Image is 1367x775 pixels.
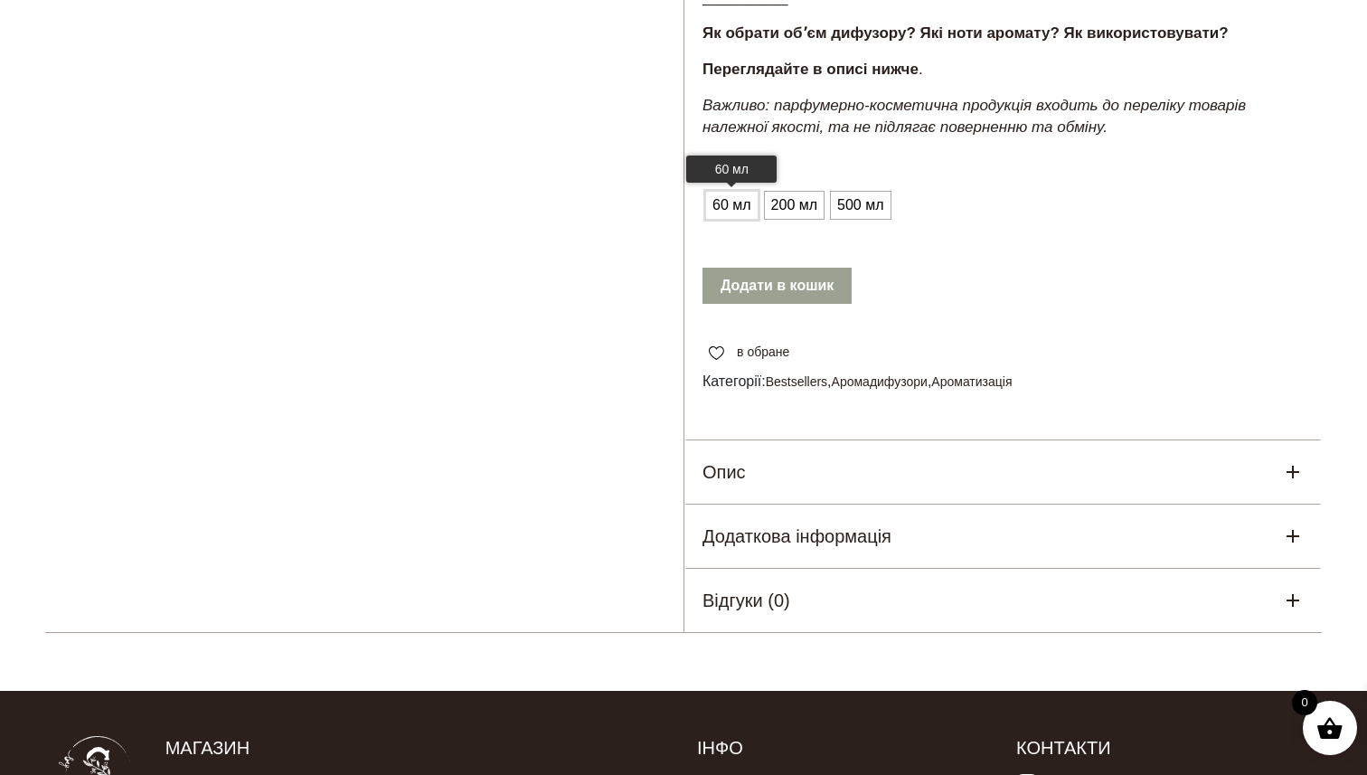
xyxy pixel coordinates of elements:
h5: Додаткова інформація [702,523,891,550]
span: 0 [1292,690,1317,715]
h5: Магазин [165,736,670,760]
label: Об'єм [705,157,742,186]
a: Аромадифузори [832,374,928,389]
span: в обране [737,343,789,362]
li: 60 мл [706,192,758,219]
a: в обране [702,343,796,362]
h5: Опис [702,458,746,486]
button: Додати в кошик [702,268,852,304]
span: 200 мл [767,191,822,220]
img: unfavourite.svg [709,346,724,361]
span: 60 мл [708,191,756,220]
em: Важливо: парфумерно-косметична продукція входить до переліку товарів належної якості, та не підля... [702,97,1246,136]
li: 500 мл [831,192,890,219]
a: Ароматизація [931,374,1012,389]
h5: Відгуки (0) [702,587,790,614]
ul: Об'єм [702,188,891,222]
span: 500 мл [833,191,888,220]
p: . [702,59,1304,80]
span: Категорії: , , [702,371,1304,392]
h5: Контакти [1016,736,1308,760]
h5: Інфо [697,736,989,760]
li: 200 мл [765,192,824,219]
a: Bestsellers [766,374,827,389]
strong: Як обрати обʼєм дифузору? Які ноти аромату? Як використовувати? [702,24,1229,42]
strong: Переглядайте в описі нижче [702,61,919,78]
